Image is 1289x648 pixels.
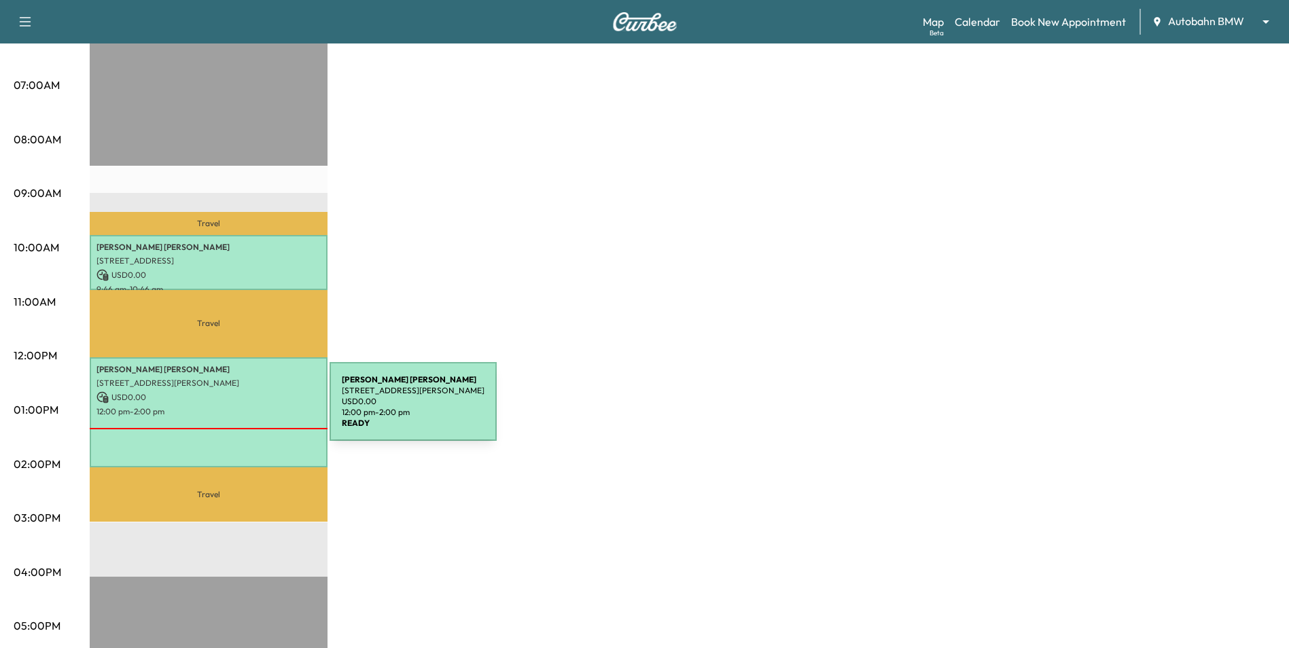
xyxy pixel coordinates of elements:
[923,14,944,30] a: MapBeta
[612,12,677,31] img: Curbee Logo
[96,269,321,281] p: USD 0.00
[14,77,60,93] p: 07:00AM
[1011,14,1126,30] a: Book New Appointment
[96,255,321,266] p: [STREET_ADDRESS]
[14,347,57,363] p: 12:00PM
[90,212,328,235] p: Travel
[14,239,59,255] p: 10:00AM
[90,467,328,522] p: Travel
[96,406,321,417] p: 12:00 pm - 2:00 pm
[14,293,56,310] p: 11:00AM
[96,391,321,403] p: USD 0.00
[96,364,321,375] p: [PERSON_NAME] [PERSON_NAME]
[96,242,321,253] p: [PERSON_NAME] [PERSON_NAME]
[14,401,58,418] p: 01:00PM
[930,28,944,38] div: Beta
[96,378,321,389] p: [STREET_ADDRESS][PERSON_NAME]
[14,131,61,147] p: 08:00AM
[96,284,321,295] p: 9:46 am - 10:46 am
[14,456,60,472] p: 02:00PM
[14,509,60,526] p: 03:00PM
[14,617,60,634] p: 05:00PM
[90,290,328,358] p: Travel
[955,14,1000,30] a: Calendar
[14,185,61,201] p: 09:00AM
[1168,14,1244,29] span: Autobahn BMW
[14,564,61,580] p: 04:00PM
